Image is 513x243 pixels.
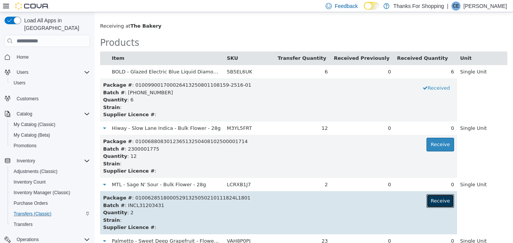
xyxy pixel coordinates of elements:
[236,53,300,67] td: 0
[9,190,360,197] div: : INCL31203431
[11,141,90,150] span: Promotions
[303,42,355,50] button: Received Quantity
[132,113,157,119] span: M3YL5FRT
[11,188,90,197] span: Inventory Manager (Classic)
[8,130,93,140] button: My Catalog (Beta)
[180,222,236,236] td: 23
[11,220,90,229] span: Transfers
[9,155,360,163] div: :
[9,156,60,162] strong: Supplier Licence #
[9,183,38,188] b: Package #
[11,78,90,87] span: Users
[11,167,90,176] span: Adjustments (Classic)
[14,68,90,77] span: Users
[180,166,236,179] td: 2
[324,69,360,83] button: Received
[14,179,46,185] span: Inventory Count
[366,57,392,62] span: Single Unit
[180,109,236,123] td: 12
[366,170,392,175] span: Single Unit
[2,109,93,119] button: Catalog
[9,92,360,99] div: :
[14,168,57,174] span: Adjustments (Classic)
[17,113,126,119] span: Hiway - Slow Lane Indica - Bulk Flower - 28g
[9,85,33,90] strong: Quantity
[9,198,33,203] strong: Quantity
[9,148,360,156] div: :
[14,221,32,227] span: Transfers
[303,56,360,64] div: 6
[14,53,32,62] a: Home
[364,2,380,10] input: Dark Mode
[17,96,39,102] span: Customers
[9,78,30,83] strong: Batch #
[303,112,360,120] div: 0
[9,190,30,196] strong: Batch #
[11,131,90,140] span: My Catalog (Beta)
[14,200,48,206] span: Purchase Orders
[366,113,392,119] span: Single Unit
[8,219,93,230] button: Transfers
[2,93,93,104] button: Customers
[132,170,156,175] span: LCRXB1J7
[447,2,448,11] p: |
[9,77,360,84] div: : [PHONE_NUMBER]
[17,57,187,62] span: BOLD - Glazed Electric Blue Liquid Diamond - Vape Ready to Use - 1g
[17,226,137,232] span: Palmetto - Sweet Deep Grapefruit - Flower - 3.5g
[11,78,28,87] a: Users
[14,80,25,86] span: Users
[9,70,38,76] b: Package #
[9,205,25,211] strong: Strain
[132,57,158,62] span: 5B5EL6UK
[11,178,49,187] a: Inventory Count
[11,209,90,218] span: Transfers (Classic)
[14,94,42,103] a: Customers
[9,100,60,105] strong: Supplier Licence #
[9,84,360,92] div: : 6
[236,222,300,236] td: 0
[14,68,31,77] button: Users
[11,167,60,176] a: Adjustments (Classic)
[14,156,90,165] span: Inventory
[14,211,51,217] span: Transfers (Classic)
[14,190,70,196] span: Inventory Manager (Classic)
[17,54,29,60] span: Home
[14,52,90,62] span: Home
[11,178,90,187] span: Inventory Count
[453,2,459,11] span: CE
[335,2,358,10] span: Feedback
[17,69,28,75] span: Users
[366,226,392,232] span: Single Unit
[303,169,360,176] div: 0
[8,198,93,209] button: Purchase Orders
[366,42,379,50] button: Unit
[8,78,93,88] button: Users
[11,120,59,129] a: My Catalog (Classic)
[9,182,360,190] div: : 01006285180005291325050210111824L1801
[14,156,38,165] button: Inventory
[11,199,90,208] span: Purchase Orders
[11,199,51,208] a: Purchase Orders
[9,197,360,204] div: : 2
[2,156,93,166] button: Inventory
[17,111,32,117] span: Catalog
[9,140,360,148] div: : 12
[240,42,297,50] button: Received Previously
[9,141,33,147] strong: Quantity
[303,225,360,233] div: 0
[8,209,93,219] button: Transfers (Classic)
[14,109,90,118] span: Catalog
[11,220,36,229] a: Transfers
[236,166,300,179] td: 0
[14,143,37,149] span: Promotions
[464,2,507,11] p: [PERSON_NAME]
[14,93,90,103] span: Customers
[9,204,360,212] div: :
[17,42,31,50] button: Item
[332,126,360,139] button: Receive
[8,187,93,198] button: Inventory Manager (Classic)
[9,92,25,98] strong: Strain
[11,131,53,140] a: My Catalog (Beta)
[183,42,233,50] button: Transfer Quantity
